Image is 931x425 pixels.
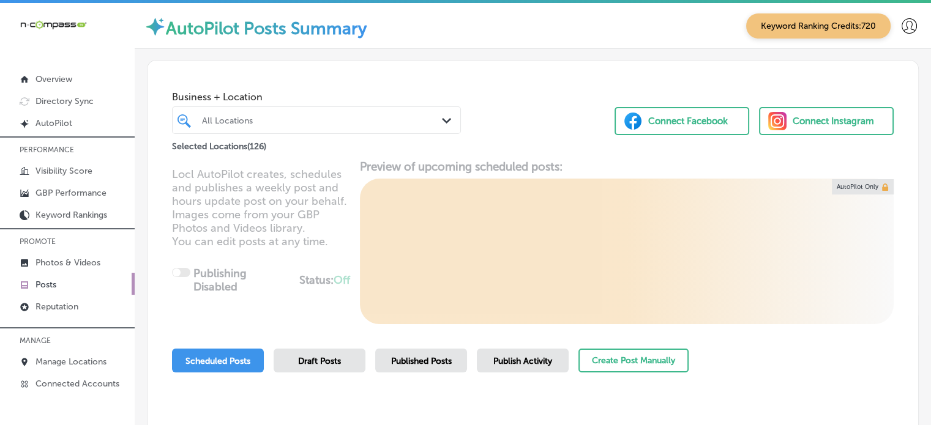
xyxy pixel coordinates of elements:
[298,356,341,366] span: Draft Posts
[493,356,552,366] span: Publish Activity
[391,356,452,366] span: Published Posts
[36,188,107,198] p: GBP Performance
[648,112,728,130] div: Connect Facebook
[202,115,443,125] div: All Locations
[746,13,891,39] span: Keyword Ranking Credits: 720
[36,379,119,389] p: Connected Accounts
[36,118,72,128] p: AutoPilot
[20,19,87,31] img: 660ab0bf-5cc7-4cb8-ba1c-48b5ae0f18e60NCTV_CLogo_TV_Black_-500x88.png
[36,166,92,176] p: Visibility Score
[793,112,874,130] div: Connect Instagram
[36,301,78,312] p: Reputation
[144,16,166,37] img: autopilot-icon
[36,74,72,84] p: Overview
[759,107,894,135] button: Connect Instagram
[578,349,689,372] button: Create Post Manually
[36,257,100,268] p: Photos & Videos
[36,279,56,290] p: Posts
[36,357,107,367] p: Manage Locations
[172,91,461,103] span: Business + Location
[36,210,107,220] p: Keyword Rankings
[185,356,250,366] span: Scheduled Posts
[615,107,749,135] button: Connect Facebook
[172,136,266,152] p: Selected Locations ( 126 )
[36,96,94,106] p: Directory Sync
[166,18,367,39] label: AutoPilot Posts Summary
